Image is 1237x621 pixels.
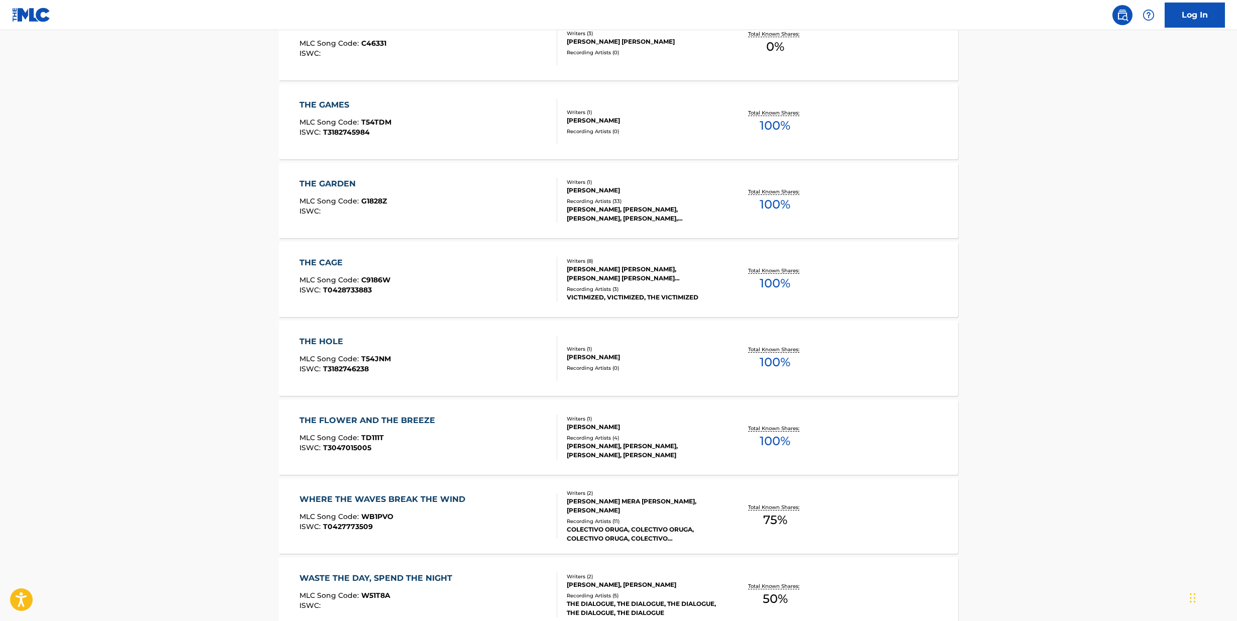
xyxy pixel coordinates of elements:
div: Writers ( 2 ) [567,573,718,580]
div: [PERSON_NAME] [567,353,718,362]
span: ISWC : [299,285,323,294]
span: 0 % [766,38,784,56]
span: C9186W [361,275,390,284]
div: [PERSON_NAME], [PERSON_NAME], [PERSON_NAME], [PERSON_NAME], [PERSON_NAME] [567,205,718,223]
a: CORRIDOR, THEMLC Song Code:C46331ISWC:Writers (3)[PERSON_NAME] [PERSON_NAME]Recording Artists (0)... [279,5,958,80]
span: MLC Song Code : [299,196,361,205]
div: [PERSON_NAME] [567,186,718,195]
span: 100 % [760,353,790,371]
p: Total Known Shares: [748,582,802,590]
span: G1828Z [361,196,387,205]
p: Total Known Shares: [748,188,802,195]
a: THE GAMESMLC Song Code:T54TDMISWC:T3182745984Writers (1)[PERSON_NAME]Recording Artists (0)Total K... [279,84,958,159]
div: THE HOLE [299,336,391,348]
iframe: Chat Widget [1187,573,1237,621]
img: MLC Logo [12,8,51,22]
div: Writers ( 1 ) [567,415,718,423]
span: T0428733883 [323,285,372,294]
span: MLC Song Code : [299,275,361,284]
div: Drag [1190,583,1196,613]
div: Recording Artists ( 11 ) [567,517,718,525]
img: help [1143,9,1155,21]
span: 50 % [763,590,788,608]
div: Writers ( 8 ) [567,257,718,265]
span: 100 % [760,274,790,292]
span: ISWC : [299,206,323,216]
div: Writers ( 2 ) [567,489,718,497]
div: [PERSON_NAME], [PERSON_NAME] [567,580,718,589]
span: 75 % [763,511,787,529]
span: ISWC : [299,443,323,452]
p: Total Known Shares: [748,267,802,274]
div: [PERSON_NAME] MERA [PERSON_NAME], [PERSON_NAME] [567,497,718,515]
div: Recording Artists ( 33 ) [567,197,718,205]
div: Recording Artists ( 0 ) [567,128,718,135]
span: MLC Song Code : [299,354,361,363]
a: THE CAGEMLC Song Code:C9186WISWC:T0428733883Writers (8)[PERSON_NAME] [PERSON_NAME], [PERSON_NAME]... [279,242,958,317]
span: MLC Song Code : [299,433,361,442]
div: THE FLOWER AND THE BREEZE [299,415,440,427]
span: T54JNM [361,354,391,363]
div: VICTIMIZED, VICTIMIZED, THE VICTIMIZED [567,293,718,302]
a: Public Search [1112,5,1132,25]
span: T3047015005 [323,443,371,452]
div: WHERE THE WAVES BREAK THE WIND [299,493,470,505]
div: COLECTIVO ORUGA, COLECTIVO ORUGA, COLECTIVO ORUGA, COLECTIVO ORUGA,COLECTIVO ORUGA, COLECTIVO ORUGA [567,525,718,543]
p: Total Known Shares: [748,503,802,511]
span: ISWC : [299,522,323,531]
span: 100 % [760,195,790,214]
span: MLC Song Code : [299,591,361,600]
a: Log In [1165,3,1225,28]
div: THE CAGE [299,257,390,269]
div: [PERSON_NAME] [PERSON_NAME] [567,37,718,46]
div: THE DIALOGUE, THE DIALOGUE, THE DIALOGUE, THE DIALOGUE, THE DIALOGUE [567,599,718,617]
p: Total Known Shares: [748,109,802,117]
span: T3182745984 [323,128,370,137]
span: C46331 [361,39,386,48]
p: Total Known Shares: [748,425,802,432]
a: THE HOLEMLC Song Code:T54JNMISWC:T3182746238Writers (1)[PERSON_NAME]Recording Artists (0)Total Kn... [279,321,958,396]
a: THE FLOWER AND THE BREEZEMLC Song Code:TD111TISWC:T3047015005Writers (1)[PERSON_NAME]Recording Ar... [279,399,958,475]
div: Writers ( 1 ) [567,345,718,353]
span: T54TDM [361,118,391,127]
div: Writers ( 3 ) [567,30,718,37]
span: 100 % [760,117,790,135]
span: W51T8A [361,591,390,600]
div: Recording Artists ( 5 ) [567,592,718,599]
span: MLC Song Code : [299,39,361,48]
div: Recording Artists ( 3 ) [567,285,718,293]
div: Writers ( 1 ) [567,109,718,116]
span: ISWC : [299,49,323,58]
span: T3182746238 [323,364,369,373]
div: THE GARDEN [299,178,387,190]
span: ISWC : [299,601,323,610]
span: T0427773509 [323,522,373,531]
div: THE GAMES [299,99,391,111]
img: search [1116,9,1128,21]
div: [PERSON_NAME] [567,423,718,432]
div: [PERSON_NAME] [567,116,718,125]
p: Total Known Shares: [748,30,802,38]
div: Writers ( 1 ) [567,178,718,186]
div: [PERSON_NAME], [PERSON_NAME], [PERSON_NAME], [PERSON_NAME] [567,442,718,460]
span: MLC Song Code : [299,118,361,127]
div: [PERSON_NAME] [PERSON_NAME], [PERSON_NAME] [PERSON_NAME] [PERSON_NAME], [PERSON_NAME], [PERSON_NA... [567,265,718,283]
div: WASTE THE DAY, SPEND THE NIGHT [299,572,457,584]
div: Recording Artists ( 0 ) [567,49,718,56]
span: TD111T [361,433,384,442]
div: Recording Artists ( 0 ) [567,364,718,372]
p: Total Known Shares: [748,346,802,353]
span: ISWC : [299,128,323,137]
span: MLC Song Code : [299,512,361,521]
span: WB1PVO [361,512,393,521]
span: 100 % [760,432,790,450]
a: WHERE THE WAVES BREAK THE WINDMLC Song Code:WB1PVOISWC:T0427773509Writers (2)[PERSON_NAME] MERA [... [279,478,958,554]
div: Recording Artists ( 4 ) [567,434,718,442]
span: ISWC : [299,364,323,373]
a: THE GARDENMLC Song Code:G1828ZISWC:Writers (1)[PERSON_NAME]Recording Artists (33)[PERSON_NAME], [... [279,163,958,238]
div: Help [1139,5,1159,25]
